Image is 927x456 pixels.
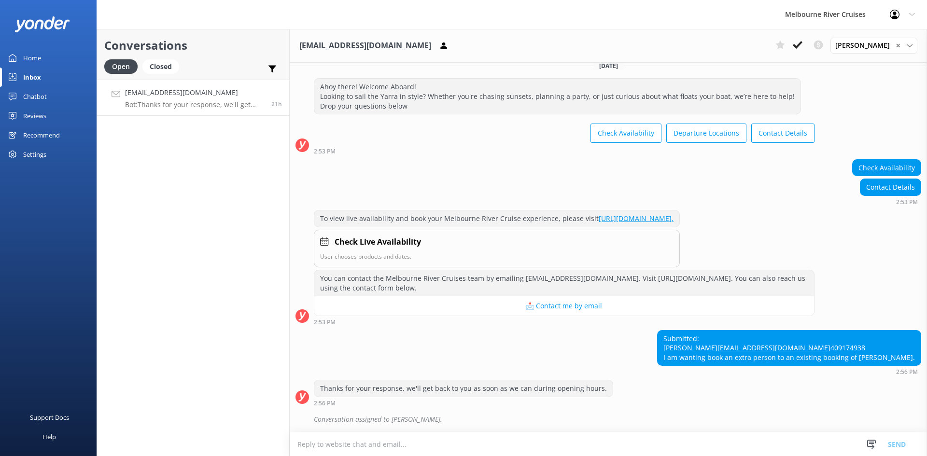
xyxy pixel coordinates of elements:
[896,369,918,375] strong: 2:56 PM
[860,179,921,195] div: Contact Details
[314,148,815,154] div: Sep 18 2025 02:53pm (UTC +10:00) Australia/Sydney
[104,61,142,71] a: Open
[23,145,46,164] div: Settings
[30,408,69,427] div: Support Docs
[860,198,921,205] div: Sep 18 2025 02:53pm (UTC +10:00) Australia/Sydney
[271,100,282,108] span: Sep 18 2025 02:56pm (UTC +10:00) Australia/Sydney
[314,149,336,154] strong: 2:53 PM
[14,16,70,32] img: yonder-white-logo.png
[314,411,921,428] div: Conversation assigned to [PERSON_NAME].
[42,427,56,446] div: Help
[314,296,814,316] button: 📩 Contact me by email
[314,400,613,406] div: Sep 18 2025 02:56pm (UTC +10:00) Australia/Sydney
[23,68,41,87] div: Inbox
[299,40,431,52] h3: [EMAIL_ADDRESS][DOMAIN_NAME]
[835,40,896,51] span: [PERSON_NAME]
[314,401,336,406] strong: 2:56 PM
[23,48,41,68] div: Home
[896,199,918,205] strong: 2:53 PM
[853,160,921,176] div: Check Availability
[314,210,679,227] div: To view live availability and book your Melbourne River Cruise experience, please visit
[104,36,282,55] h2: Conversations
[314,318,815,325] div: Sep 18 2025 02:53pm (UTC +10:00) Australia/Sydney
[751,124,815,143] button: Contact Details
[717,343,830,352] a: [EMAIL_ADDRESS][DOMAIN_NAME]
[896,41,900,50] span: ✕
[142,61,184,71] a: Closed
[295,411,921,428] div: 2025-09-18T05:22:32.234
[125,87,264,98] h4: [EMAIL_ADDRESS][DOMAIN_NAME]
[830,38,917,53] div: Assign User
[314,79,801,114] div: Ahoy there! Welcome Aboard! Looking to sail the Yarra in style? Whether you're chasing sunsets, p...
[314,270,814,296] div: You can contact the Melbourne River Cruises team by emailing [EMAIL_ADDRESS][DOMAIN_NAME]. Visit ...
[599,214,674,223] a: [URL][DOMAIN_NAME].
[104,59,138,74] div: Open
[657,368,921,375] div: Sep 18 2025 02:56pm (UTC +10:00) Australia/Sydney
[593,62,624,70] span: [DATE]
[97,80,289,116] a: [EMAIL_ADDRESS][DOMAIN_NAME]Bot:Thanks for your response, we'll get back to you as soon as we can...
[335,236,421,249] h4: Check Live Availability
[314,380,613,397] div: Thanks for your response, we'll get back to you as soon as we can during opening hours.
[658,331,921,366] div: Submitted: [PERSON_NAME] 409174938 I am wanting book an extra person to an existing booking of [P...
[142,59,179,74] div: Closed
[590,124,661,143] button: Check Availability
[23,125,60,145] div: Recommend
[23,106,46,125] div: Reviews
[23,87,47,106] div: Chatbot
[125,100,264,109] p: Bot: Thanks for your response, we'll get back to you as soon as we can during opening hours.
[320,252,674,261] p: User chooses products and dates.
[314,319,336,325] strong: 2:53 PM
[666,124,746,143] button: Departure Locations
